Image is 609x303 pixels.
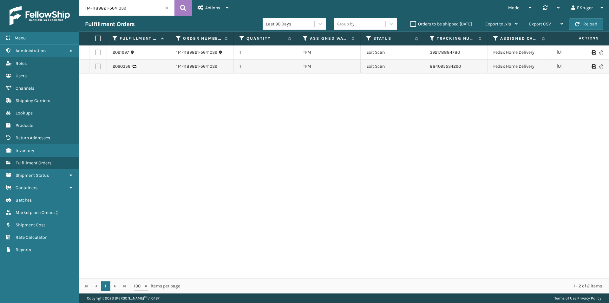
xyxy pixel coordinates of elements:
[16,98,50,103] span: Shipping Carriers
[16,135,50,141] span: Return Addresses
[205,5,220,10] span: Actions
[569,18,603,30] button: Reload
[189,283,602,289] div: 1 - 2 of 2 items
[488,45,551,59] td: FedEx Home Delivery
[87,293,160,303] p: Copyright 2023 [PERSON_NAME]™ v 1.0.187
[310,36,348,41] label: Assigned Warehouse
[410,21,472,27] label: Orders to be shipped [DATE]
[16,110,33,116] span: Lookups
[16,235,47,240] span: Rate Calculator
[500,36,539,41] label: Assigned Carrier Service
[361,45,424,59] td: Exit Scan
[16,247,31,252] span: Reports
[10,6,70,25] img: logo
[337,21,355,27] div: Group by
[297,45,361,59] td: TFM
[113,49,129,56] a: 2021997
[16,73,27,79] span: Users
[16,123,33,128] span: Products
[234,45,297,59] td: 1
[176,63,217,70] a: 114-1189821-5641039
[246,36,285,41] label: Quantity
[101,281,110,291] a: 1
[16,61,27,66] span: Roles
[599,64,603,69] i: Never Shipped
[373,36,412,41] label: Status
[559,33,603,44] span: Actions
[554,296,576,300] a: Terms of Use
[508,5,519,10] span: Mode
[15,35,26,41] span: Menu
[437,36,475,41] label: Tracking Number
[234,59,297,73] td: 1
[577,296,601,300] a: Privacy Policy
[56,210,59,215] span: ( )
[16,197,32,203] span: Batches
[16,148,34,153] span: Inventory
[266,21,315,27] div: Last 90 Days
[85,20,134,28] h3: Fulfillment Orders
[16,222,45,228] span: Shipment Cost
[485,21,511,27] span: Export to .xls
[16,173,49,178] span: Shipment Status
[361,59,424,73] td: Exit Scan
[599,50,603,55] i: Never Shipped
[488,59,551,73] td: FedEx Home Delivery
[529,21,551,27] span: Export CSV
[16,86,34,91] span: Channels
[430,50,460,55] a: 392178884780
[134,281,180,291] span: items per page
[16,185,37,190] span: Containers
[16,160,51,166] span: Fulfillment Orders
[16,48,46,53] span: Administration
[134,283,143,289] span: 100
[554,293,601,303] div: |
[297,59,361,73] td: TFM
[592,50,595,55] i: Print Label
[120,36,158,41] label: Fulfillment Order Id
[16,210,55,215] span: Marketplace Orders
[430,64,461,69] a: 884095534290
[113,63,130,70] a: 2060356
[183,36,221,41] label: Order Number
[592,64,595,69] i: Print Label
[176,49,217,56] a: 114-1189821-5641039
